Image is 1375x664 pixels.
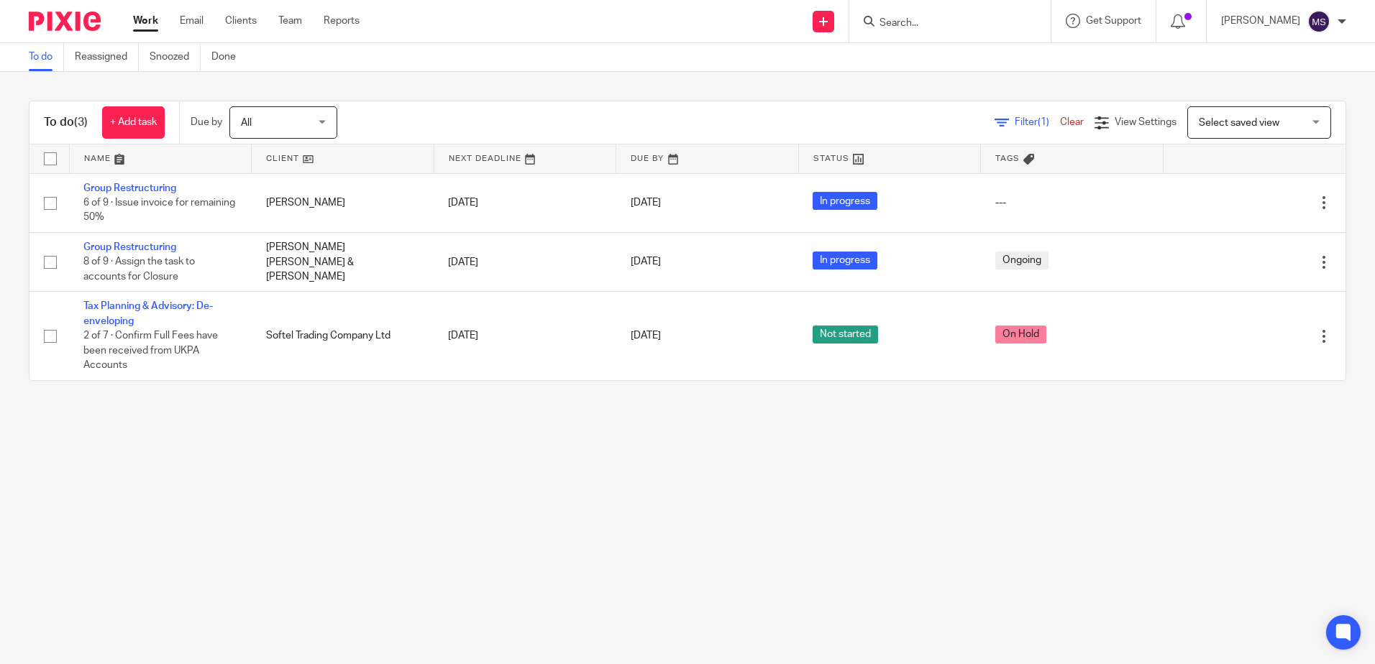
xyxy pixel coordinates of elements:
[1038,117,1049,127] span: (1)
[44,115,88,130] h1: To do
[813,326,878,343] span: Not started
[1221,14,1300,28] p: [PERSON_NAME]
[75,43,139,71] a: Reassigned
[83,242,176,252] a: Group Restructuring
[631,257,661,267] span: [DATE]
[1199,118,1279,128] span: Select saved view
[191,115,222,129] p: Due by
[995,195,1149,210] div: ---
[211,43,247,71] a: Done
[631,198,661,208] span: [DATE]
[83,198,235,223] span: 6 of 9 · Issue invoice for remaining 50%
[83,331,218,370] span: 2 of 7 · Confirm Full Fees have been received from UKPA Accounts
[241,118,252,128] span: All
[995,155,1020,162] span: Tags
[133,14,158,28] a: Work
[1060,117,1084,127] a: Clear
[252,232,434,291] td: [PERSON_NAME] [PERSON_NAME] & [PERSON_NAME]
[1115,117,1177,127] span: View Settings
[878,17,1008,30] input: Search
[278,14,302,28] a: Team
[813,252,877,269] span: In progress
[1015,117,1060,127] span: Filter
[813,192,877,210] span: In progress
[631,331,661,341] span: [DATE]
[995,326,1046,343] span: On Hold
[434,173,616,232] td: [DATE]
[225,14,257,28] a: Clients
[434,292,616,380] td: [DATE]
[83,257,195,282] span: 8 of 9 · Assign the task to accounts for Closure
[180,14,204,28] a: Email
[995,252,1049,269] span: Ongoing
[29,43,64,71] a: To do
[252,292,434,380] td: Softel Trading Company Ltd
[252,173,434,232] td: [PERSON_NAME]
[102,106,165,139] a: + Add task
[1307,10,1330,33] img: svg%3E
[324,14,360,28] a: Reports
[1086,16,1141,26] span: Get Support
[83,183,176,193] a: Group Restructuring
[150,43,201,71] a: Snoozed
[83,301,213,326] a: Tax Planning & Advisory: De-enveloping
[434,232,616,291] td: [DATE]
[74,116,88,128] span: (3)
[29,11,101,31] img: Pixie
